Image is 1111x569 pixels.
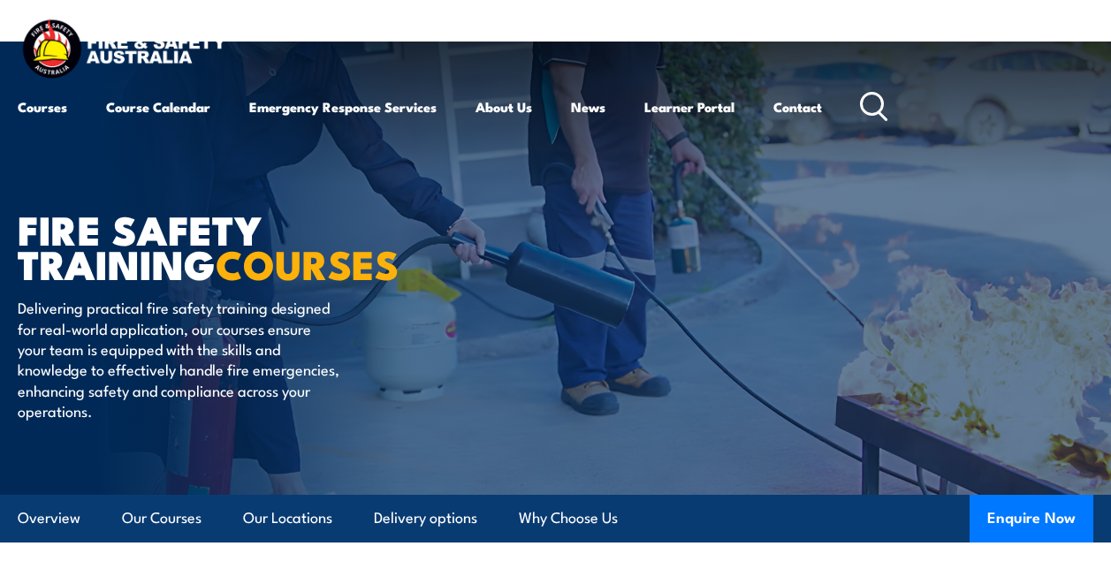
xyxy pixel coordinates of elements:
a: Overview [18,495,80,542]
a: About Us [476,86,532,128]
a: News [571,86,605,128]
p: Delivering practical fire safety training designed for real-world application, our courses ensure... [18,297,340,421]
strong: COURSES [216,232,399,293]
a: Learner Portal [644,86,734,128]
h1: FIRE SAFETY TRAINING [18,211,454,280]
a: Our Locations [243,495,332,542]
a: Why Choose Us [519,495,618,542]
a: Course Calendar [106,86,210,128]
a: Contact [773,86,822,128]
a: Delivery options [374,495,477,542]
a: Emergency Response Services [249,86,437,128]
a: Our Courses [122,495,202,542]
button: Enquire Now [970,495,1093,542]
a: Courses [18,86,67,128]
